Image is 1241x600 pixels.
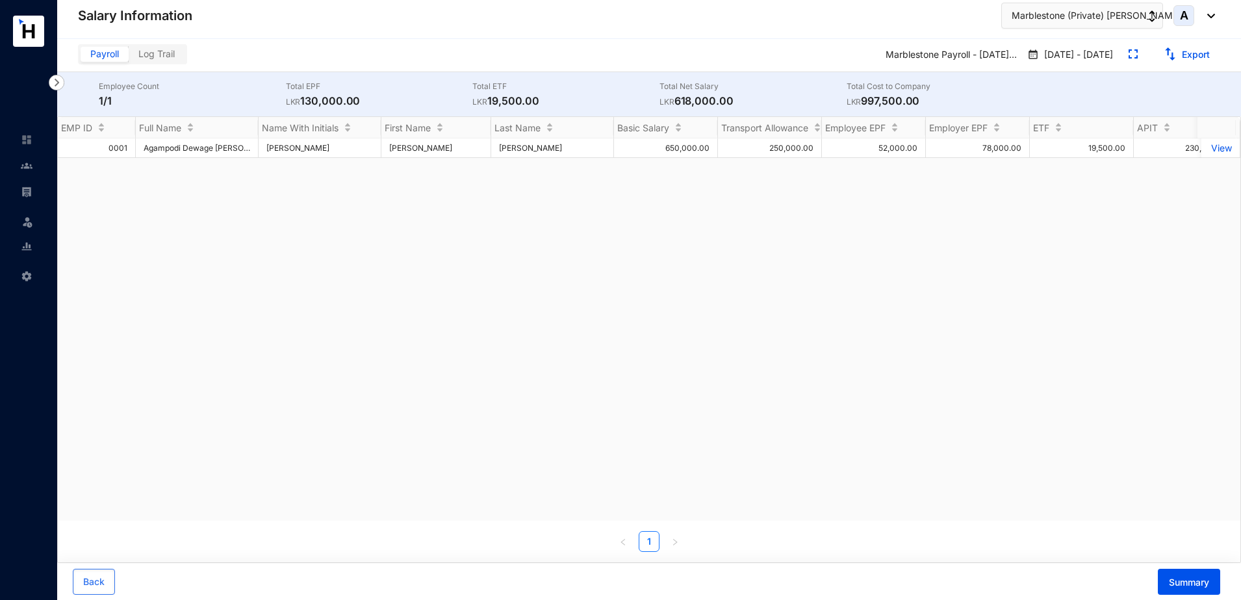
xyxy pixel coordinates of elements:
[73,569,115,595] button: Back
[144,143,278,153] span: Agampodi Dewage [PERSON_NAME]
[286,80,473,93] p: Total EPF
[99,80,286,93] p: Employee Count
[90,48,119,59] span: Payroll
[718,117,822,138] th: Transport Allowance
[822,117,926,138] th: Employee EPF
[1027,48,1039,61] img: payroll-calender.2a2848c9e82147e90922403bdc96c587.svg
[665,531,685,552] button: right
[262,122,339,133] span: Name With Initials
[472,80,659,93] p: Total ETF
[613,531,633,552] li: Previous Page
[10,127,42,153] li: Home
[491,138,614,158] td: [PERSON_NAME]
[21,186,32,198] img: payroll-unselected.b590312f920e76f0c668.svg
[659,96,674,109] p: LKR
[472,96,487,109] p: LKR
[822,138,926,158] td: 52,000.00
[10,179,42,205] li: Payroll
[49,75,64,90] img: nav-icon-right.af6afadce00d159da59955279c43614e.svg
[1134,138,1238,158] td: 230,000.00
[10,233,42,259] li: Reports
[61,122,92,133] span: EMP ID
[1012,8,1189,23] span: Marblestone (Private) [PERSON_NAME]...
[659,80,847,93] p: Total Net Salary
[847,96,862,109] p: LKR
[639,532,659,551] a: 1
[1164,47,1177,60] img: export.331d0dd4d426c9acf19646af862b8729.svg
[875,44,1022,66] p: Marblestone Payroll - [DATE]...
[926,138,1030,158] td: 78,000.00
[494,122,541,133] span: Last Name
[21,215,34,228] img: leave-unselected.2934df6273408c3f84d9.svg
[99,93,286,109] p: 1/1
[381,117,491,138] th: First Name
[21,270,32,282] img: settings-unselected.1febfda315e6e19643a1.svg
[718,138,822,158] td: 250,000.00
[659,93,847,109] p: 618,000.00
[1137,122,1158,133] span: APIT
[1001,3,1163,29] button: Marblestone (Private) [PERSON_NAME]...
[1153,44,1220,65] button: Export
[1030,138,1134,158] td: 19,500.00
[259,117,381,138] th: Name With Initials
[58,117,136,138] th: EMP ID
[136,117,259,138] th: Full Name
[1180,10,1188,21] span: A
[614,138,718,158] td: 650,000.00
[1182,49,1210,60] a: Export
[1033,122,1049,133] span: ETF
[665,531,685,552] li: Next Page
[10,153,42,179] li: Contacts
[619,538,627,546] span: left
[1129,49,1138,59] img: expand.44ba77930b780aef2317a7ddddf64422.svg
[1147,577,1220,588] a: Summary
[78,7,192,25] p: Salary Information
[1134,117,1238,138] th: APIT
[847,93,1034,109] p: 997,500.00
[381,138,491,158] td: [PERSON_NAME]
[929,122,988,133] span: Employer EPF
[617,122,669,133] span: Basic Salary
[671,538,679,546] span: right
[613,531,633,552] button: left
[286,96,301,109] p: LKR
[926,117,1030,138] th: Employer EPF
[21,134,32,146] img: home-unselected.a29eae3204392db15eaf.svg
[138,48,175,59] span: Log Trail
[286,93,473,109] p: 130,000.00
[721,122,808,133] span: Transport Allowance
[825,122,886,133] span: Employee EPF
[1030,117,1134,138] th: ETF
[385,122,431,133] span: First Name
[1201,14,1215,18] img: dropdown-black.8e83cc76930a90b1a4fdb6d089b7bf3a.svg
[259,138,381,158] td: [PERSON_NAME]
[1149,10,1155,22] img: up-down-arrow.74152d26bf9780fbf563ca9c90304185.svg
[472,93,659,109] p: 19,500.00
[1209,142,1232,153] a: View
[1158,569,1220,595] button: Summary
[847,80,1034,93] p: Total Cost to Company
[83,575,105,588] span: Back
[614,117,718,138] th: Basic Salary
[491,117,614,138] th: Last Name
[1039,48,1113,62] p: [DATE] - [DATE]
[139,122,181,133] span: Full Name
[21,241,32,252] img: report-unselected.e6a6b4230fc7da01f883.svg
[58,138,136,158] td: 0001
[1169,576,1209,589] span: Summary
[21,160,32,172] img: people-unselected.118708e94b43a90eceab.svg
